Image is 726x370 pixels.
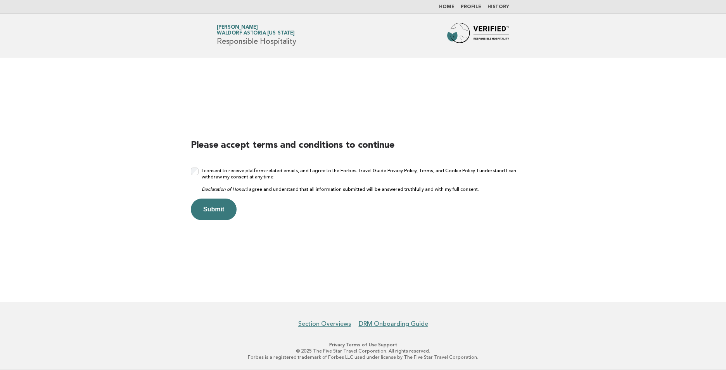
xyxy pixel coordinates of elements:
p: · · [126,342,600,348]
a: Terms of Use [346,342,377,348]
a: History [487,5,509,9]
span: Waldorf Astoria [US_STATE] [217,31,295,36]
p: © 2025 The Five Star Travel Corporation. All rights reserved. [126,348,600,354]
label: I consent to receive platform-related emails, and I agree to the Forbes Travel Guide Privacy Poli... [202,168,535,192]
img: Forbes Travel Guide [447,23,509,48]
a: Home [439,5,455,9]
h2: Please accept terms and conditions to continue [191,139,535,158]
a: Privacy [329,342,345,348]
h1: Responsible Hospitality [217,25,296,45]
a: Profile [461,5,481,9]
em: Declaration of Honor: [202,187,247,192]
a: [PERSON_NAME]Waldorf Astoria [US_STATE] [217,25,295,36]
p: Forbes is a registered trademark of Forbes LLC used under license by The Five Star Travel Corpora... [126,354,600,360]
a: DRM Onboarding Guide [359,320,428,328]
button: Submit [191,199,237,220]
a: Section Overviews [298,320,351,328]
a: Support [378,342,397,348]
